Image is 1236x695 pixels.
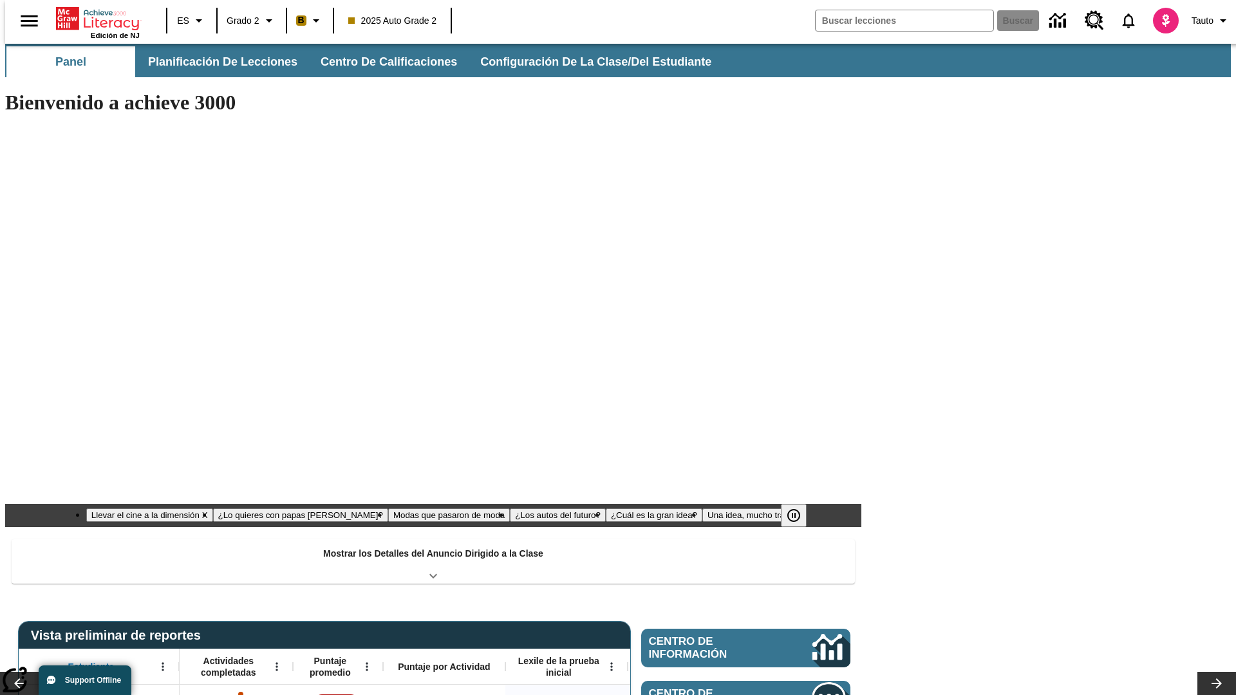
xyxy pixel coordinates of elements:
span: Tauto [1192,14,1213,28]
button: Centro de calificaciones [310,46,467,77]
a: Centro de información [641,629,850,667]
img: avatar image [1153,8,1179,33]
span: Puntaje por Actividad [398,661,490,672]
button: Configuración de la clase/del estudiante [470,46,722,77]
button: Grado: Grado 2, Elige un grado [221,9,282,32]
span: Puntaje promedio [299,655,361,678]
button: Diapositiva 4 ¿Los autos del futuro? [510,508,606,522]
a: Portada [56,6,140,32]
div: Subbarra de navegación [5,44,1231,77]
button: Diapositiva 5 ¿Cuál es la gran idea? [606,508,702,522]
span: Estudiante [68,661,115,672]
p: Mostrar los Detalles del Anuncio Dirigido a la Clase [323,547,543,561]
span: Actividades completadas [186,655,271,678]
button: Abrir menú [357,657,377,676]
span: Lexile de la prueba inicial [512,655,606,678]
button: Support Offline [39,665,131,695]
button: Pausar [781,504,807,527]
button: Abrir menú [602,657,621,676]
button: Diapositiva 2 ¿Lo quieres con papas fritas? [213,508,388,522]
body: Máximo 600 caracteres Presiona Escape para desactivar la barra de herramientas Presiona Alt + F10... [5,10,188,22]
button: Lenguaje: ES, Selecciona un idioma [171,9,212,32]
input: Buscar campo [816,10,993,31]
button: Planificación de lecciones [138,46,308,77]
span: B [298,12,304,28]
button: Abrir el menú lateral [10,2,48,40]
div: Portada [56,5,140,39]
button: Abrir menú [267,657,286,676]
span: 2025 Auto Grade 2 [348,14,437,28]
a: Notificaciones [1112,4,1145,37]
span: Support Offline [65,676,121,685]
button: Diapositiva 1 Llevar el cine a la dimensión X [86,508,213,522]
span: Edición de NJ [91,32,140,39]
h1: Bienvenido a achieve 3000 [5,91,861,115]
button: Perfil/Configuración [1186,9,1236,32]
div: Pausar [781,504,819,527]
span: Grado 2 [227,14,259,28]
div: Subbarra de navegación [5,46,723,77]
button: Abrir menú [153,657,173,676]
button: Diapositiva 3 Modas que pasaron de moda [388,508,510,522]
button: Panel [6,46,135,77]
a: Centro de información [1042,3,1077,39]
button: Boost El color de la clase es anaranjado claro. Cambiar el color de la clase. [291,9,329,32]
span: Centro de información [649,635,769,661]
div: Mostrar los Detalles del Anuncio Dirigido a la Clase [12,539,855,584]
button: Escoja un nuevo avatar [1145,4,1186,37]
span: ES [177,14,189,28]
span: Vista preliminar de reportes [31,628,207,643]
a: Centro de recursos, Se abrirá en una pestaña nueva. [1077,3,1112,38]
button: Diapositiva 6 Una idea, mucho trabajo [702,508,806,522]
button: Carrusel de lecciones, seguir [1197,672,1236,695]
